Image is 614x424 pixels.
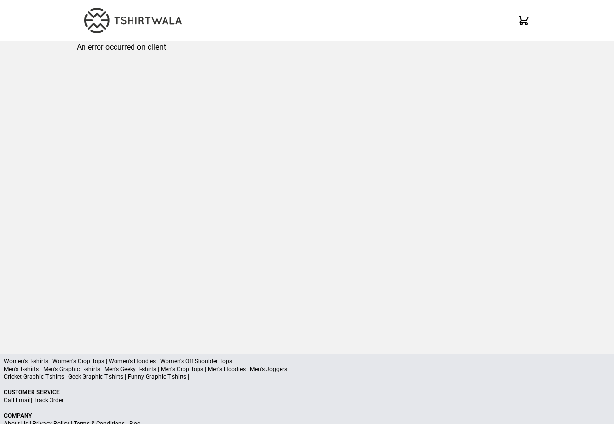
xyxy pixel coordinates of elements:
[4,373,610,381] p: Cricket Graphic T-shirts | Geek Graphic T-shirts | Funny Graphic T-shirts |
[4,396,610,404] p: | |
[4,412,610,420] p: Company
[4,397,14,404] a: Call
[33,397,64,404] a: Track Order
[4,389,610,396] p: Customer Service
[16,397,31,404] a: Email
[77,41,537,53] p: An error occurred on client
[4,365,610,373] p: Men's T-shirts | Men's Graphic T-shirts | Men's Geeky T-shirts | Men's Crop Tops | Men's Hoodies ...
[4,357,610,365] p: Women's T-shirts | Women's Crop Tops | Women's Hoodies | Women's Off Shoulder Tops
[84,8,182,33] img: TW-LOGO-400-104.png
